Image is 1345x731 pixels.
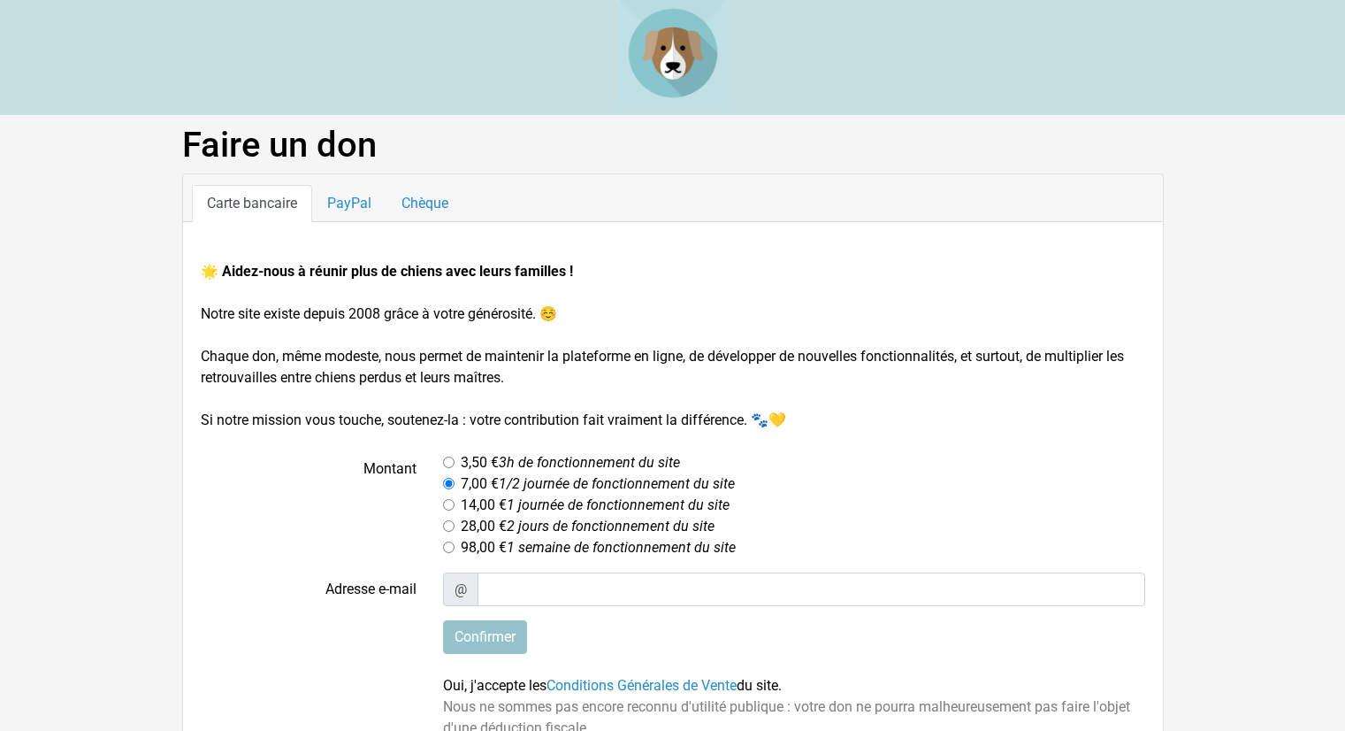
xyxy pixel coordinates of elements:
label: Adresse e-mail [187,573,431,606]
i: 1/2 journée de fonctionnement du site [499,475,735,492]
label: Montant [187,452,431,558]
h1: Faire un don [182,124,1164,166]
input: Confirmer [443,620,527,654]
a: Chèque [386,185,463,222]
label: 14,00 € [461,495,730,516]
i: 1 semaine de fonctionnement du site [507,539,736,556]
span: Oui, j'accepte les du site. [443,677,782,694]
label: 7,00 € [461,473,735,495]
a: Carte bancaire [192,185,312,222]
i: 2 jours de fonctionnement du site [507,518,715,535]
strong: 🌟 Aidez-nous à réunir plus de chiens avec leurs familles ! [201,263,573,280]
i: 3h de fonctionnement du site [499,454,680,471]
i: 1 journée de fonctionnement du site [507,496,730,513]
a: Conditions Générales de Vente [546,677,737,694]
label: 28,00 € [461,516,715,537]
a: PayPal [312,185,386,222]
label: 3,50 € [461,452,680,473]
span: @ [443,573,478,606]
label: 98,00 € [461,537,736,558]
